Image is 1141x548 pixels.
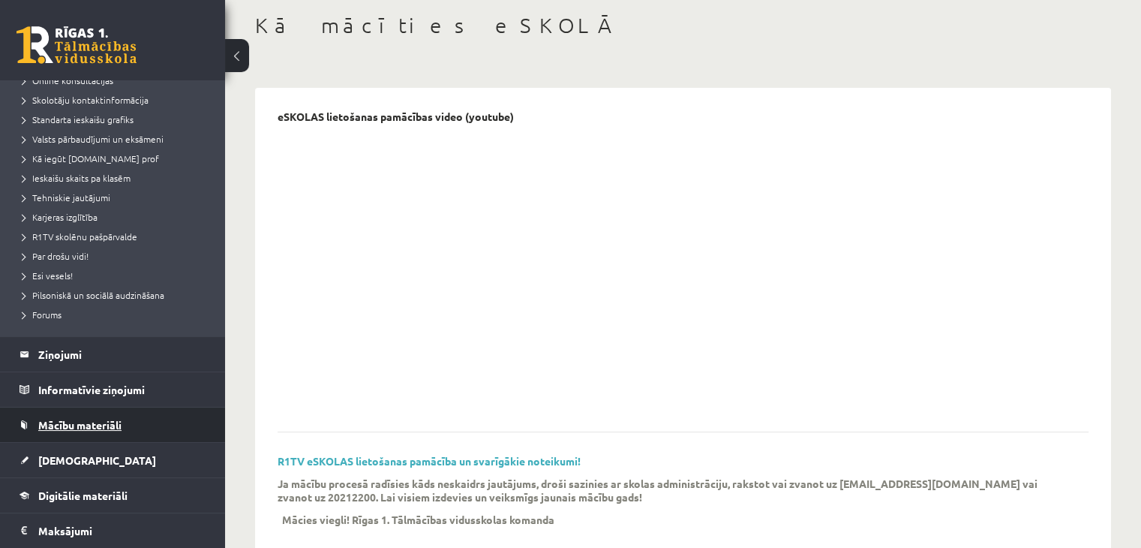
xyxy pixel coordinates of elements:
span: Tehniskie jautājumi [23,191,110,203]
a: R1TV eSKOLAS lietošanas pamācība un svarīgākie noteikumi! [278,454,581,468]
a: Ziņojumi [20,337,206,372]
span: Karjeras izglītība [23,211,98,223]
span: Par drošu vidi! [23,250,89,262]
a: Standarta ieskaišu grafiks [23,113,210,126]
legend: Informatīvie ziņojumi [38,372,206,407]
a: Informatīvie ziņojumi [20,372,206,407]
span: Ieskaišu skaits pa klasēm [23,172,131,184]
a: Online konsultācijas [23,74,210,87]
a: [DEMOGRAPHIC_DATA] [20,443,206,477]
a: Esi vesels! [23,269,210,282]
a: Skolotāju kontaktinformācija [23,93,210,107]
a: Rīgas 1. Tālmācības vidusskola [17,26,137,64]
legend: Ziņojumi [38,337,206,372]
a: Valsts pārbaudījumi un eksāmeni [23,132,210,146]
a: Digitālie materiāli [20,478,206,513]
p: eSKOLAS lietošanas pamācības video (youtube) [278,110,514,123]
p: Rīgas 1. Tālmācības vidusskolas komanda [352,513,554,526]
span: Skolotāju kontaktinformācija [23,94,149,106]
span: Pilsoniskā un sociālā audzināšana [23,289,164,301]
span: Online konsultācijas [23,74,113,86]
span: R1TV skolēnu pašpārvalde [23,230,137,242]
a: Ieskaišu skaits pa klasēm [23,171,210,185]
a: Par drošu vidi! [23,249,210,263]
span: Mācību materiāli [38,418,122,432]
a: Karjeras izglītība [23,210,210,224]
a: Mācību materiāli [20,408,206,442]
a: Pilsoniskā un sociālā audzināšana [23,288,210,302]
span: Standarta ieskaišu grafiks [23,113,134,125]
h1: Kā mācīties eSKOLĀ [255,13,1111,38]
span: Valsts pārbaudījumi un eksāmeni [23,133,164,145]
span: Digitālie materiāli [38,489,128,502]
p: Mācies viegli! [282,513,350,526]
span: [DEMOGRAPHIC_DATA] [38,453,156,467]
a: Kā iegūt [DOMAIN_NAME] prof [23,152,210,165]
span: Esi vesels! [23,269,73,282]
a: Tehniskie jautājumi [23,191,210,204]
span: Forums [23,309,62,321]
a: Forums [23,308,210,321]
legend: Maksājumi [38,513,206,548]
a: R1TV skolēnu pašpārvalde [23,230,210,243]
p: Ja mācību procesā radīsies kāds neskaidrs jautājums, droši sazinies ar skolas administrāciju, rak... [278,477,1066,504]
span: Kā iegūt [DOMAIN_NAME] prof [23,152,159,164]
a: Maksājumi [20,513,206,548]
